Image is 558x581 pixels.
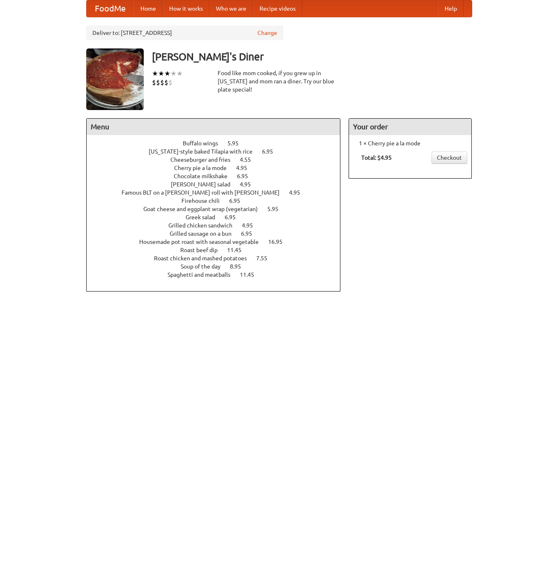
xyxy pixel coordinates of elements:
[174,173,263,179] a: Chocolate milkshake 6.95
[236,165,255,171] span: 4.95
[154,255,282,262] a: Roast chicken and mashed potatoes 7.55
[143,206,266,212] span: Goat cheese and eggplant wrap (vegetarian)
[87,119,340,135] h4: Menu
[438,0,464,17] a: Help
[152,78,156,87] li: $
[225,214,244,220] span: 6.95
[253,0,302,17] a: Recipe videos
[164,69,170,78] li: ★
[180,247,226,253] span: Roast beef dip
[170,156,266,163] a: Cheeseburger and fries 4.55
[177,69,183,78] li: ★
[240,181,259,188] span: 4.95
[149,148,261,155] span: [US_STATE]-style baked Tilapia with rice
[168,271,239,278] span: Spaghetti and meatballs
[122,189,288,196] span: Famous BLT on a [PERSON_NAME] roll with [PERSON_NAME]
[186,214,251,220] a: Greek salad 6.95
[229,197,248,204] span: 6.95
[209,0,253,17] a: Who we are
[170,230,267,237] a: Grilled sausage on a bun 6.95
[139,239,267,245] span: Housemade pot roast with seasonal vegetable
[134,0,163,17] a: Home
[240,156,259,163] span: 4.55
[168,78,172,87] li: $
[181,263,256,270] a: Soup of the day 8.95
[149,148,288,155] a: [US_STATE]-style baked Tilapia with rice 6.95
[183,140,226,147] span: Buffalo wings
[257,29,277,37] a: Change
[87,0,134,17] a: FoodMe
[237,173,256,179] span: 6.95
[180,247,257,253] a: Roast beef dip 11.45
[168,222,241,229] span: Grilled chicken sandwich
[143,206,294,212] a: Goat cheese and eggplant wrap (vegetarian) 5.95
[183,140,254,147] a: Buffalo wings 5.95
[353,139,467,147] li: 1 × Cherry pie a la mode
[170,230,240,237] span: Grilled sausage on a bun
[174,165,262,171] a: Cherry pie a la mode 4.95
[174,173,236,179] span: Chocolate milkshake
[163,0,209,17] a: How it works
[227,247,250,253] span: 11.45
[289,189,308,196] span: 4.95
[241,230,260,237] span: 6.95
[186,214,223,220] span: Greek salad
[152,69,158,78] li: ★
[164,78,168,87] li: $
[181,197,228,204] span: Firehouse chili
[171,181,239,188] span: [PERSON_NAME] salad
[349,119,471,135] h4: Your order
[86,25,283,40] div: Deliver to: [STREET_ADDRESS]
[160,78,164,87] li: $
[230,263,249,270] span: 8.95
[139,239,298,245] a: Housemade pot roast with seasonal vegetable 16.95
[240,271,262,278] span: 11.45
[432,152,467,164] a: Checkout
[168,271,269,278] a: Spaghetti and meatballs 11.45
[262,148,281,155] span: 6.95
[218,69,341,94] div: Food like mom cooked, if you grew up in [US_STATE] and mom ran a diner. Try our blue plate special!
[242,222,261,229] span: 4.95
[152,48,472,65] h3: [PERSON_NAME]'s Diner
[268,239,291,245] span: 16.95
[361,154,392,161] b: Total: $4.95
[86,48,144,110] img: angular.jpg
[181,197,255,204] a: Firehouse chili 6.95
[174,165,235,171] span: Cherry pie a la mode
[170,156,239,163] span: Cheeseburger and fries
[256,255,276,262] span: 7.55
[168,222,268,229] a: Grilled chicken sandwich 4.95
[158,69,164,78] li: ★
[227,140,247,147] span: 5.95
[156,78,160,87] li: $
[170,69,177,78] li: ★
[154,255,255,262] span: Roast chicken and mashed potatoes
[122,189,315,196] a: Famous BLT on a [PERSON_NAME] roll with [PERSON_NAME] 4.95
[267,206,287,212] span: 5.95
[171,181,266,188] a: [PERSON_NAME] salad 4.95
[181,263,229,270] span: Soup of the day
